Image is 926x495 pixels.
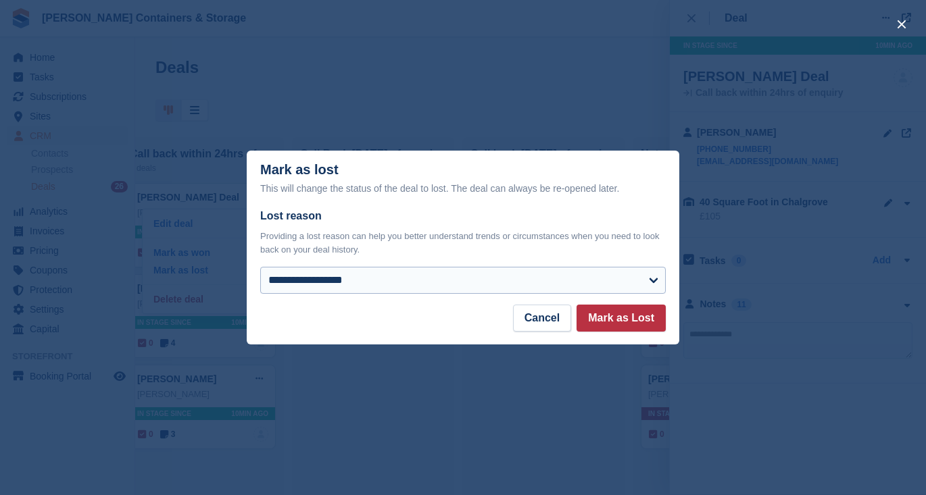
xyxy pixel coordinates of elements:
button: Mark as Lost [577,305,666,332]
p: Providing a lost reason can help you better understand trends or circumstances when you need to l... [260,230,666,256]
button: close [891,14,912,35]
label: Lost reason [260,208,666,224]
div: This will change the status of the deal to lost. The deal can always be re-opened later. [260,180,666,197]
div: Mark as lost [260,162,666,197]
button: Cancel [513,305,571,332]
